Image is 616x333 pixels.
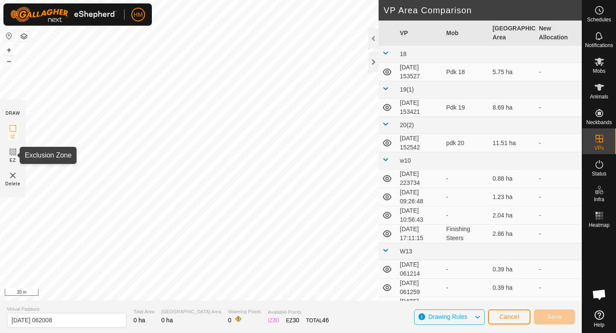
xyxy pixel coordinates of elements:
[397,134,443,152] td: [DATE] 152542
[446,103,486,112] div: Pdk 19
[268,309,329,316] span: Available Points
[536,63,582,81] td: -
[293,317,299,324] span: 30
[133,308,154,315] span: Total Area
[536,169,582,188] td: -
[446,283,486,292] div: -
[4,31,14,41] button: Reset Map
[228,308,261,315] span: Watering Points
[489,225,535,243] td: 2.86 ha
[594,197,604,202] span: Infra
[306,316,329,325] div: TOTAL
[499,313,519,320] span: Cancel
[19,31,29,42] button: Map Layers
[446,211,486,220] div: -
[536,98,582,117] td: -
[4,56,14,66] button: –
[400,157,411,164] span: w10
[397,206,443,225] td: [DATE] 10:56:43
[446,68,486,77] div: Pdk 18
[6,181,21,187] span: Delete
[587,17,611,22] span: Schedules
[586,282,612,307] div: Open chat
[589,223,610,228] span: Heatmap
[593,68,605,74] span: Mobs
[488,309,530,324] button: Cancel
[489,21,535,46] th: [GEOGRAPHIC_DATA] Area
[397,297,443,315] td: [DATE] 061408
[594,146,604,151] span: VPs
[400,51,407,57] span: 18
[536,188,582,206] td: -
[582,307,616,331] a: Help
[443,21,489,46] th: Mob
[489,169,535,188] td: 0.88 ha
[489,297,535,315] td: 0.38 ha
[384,5,582,15] h2: VP Area Comparison
[547,313,562,320] span: Save
[133,10,143,19] span: HM
[161,317,173,324] span: 0 ha
[397,63,443,81] td: [DATE] 153527
[536,260,582,279] td: -
[272,317,279,324] span: 30
[4,45,14,55] button: +
[585,43,613,48] span: Notifications
[594,322,604,327] span: Help
[397,188,443,206] td: [DATE] 09:26:48
[400,86,414,93] span: 19(1)
[536,21,582,46] th: New Allocation
[446,174,486,183] div: -
[446,193,486,202] div: -
[397,279,443,297] td: [DATE] 061259
[400,248,412,255] span: W13
[397,98,443,117] td: [DATE] 153421
[489,188,535,206] td: 1.23 ha
[446,139,486,148] div: pdk 20
[489,98,535,117] td: 8.69 ha
[489,260,535,279] td: 0.39 ha
[446,225,486,243] div: Finishing Steers
[536,279,582,297] td: -
[592,171,606,176] span: Status
[446,265,486,274] div: -
[10,157,16,164] span: EZ
[8,170,18,181] img: VP
[536,225,582,243] td: -
[534,309,575,324] button: Save
[286,316,299,325] div: EZ
[397,21,443,46] th: VP
[590,94,608,99] span: Animals
[586,120,612,125] span: Neckbands
[10,7,117,22] img: Gallagher Logo
[489,134,535,152] td: 11.51 ha
[397,260,443,279] td: [DATE] 061214
[400,122,414,128] span: 20(2)
[536,206,582,225] td: -
[268,316,279,325] div: IZ
[322,317,329,324] span: 46
[228,317,231,324] span: 0
[397,169,443,188] td: [DATE] 223734
[489,279,535,297] td: 0.39 ha
[397,225,443,243] td: [DATE] 17:11:15
[257,289,289,297] a: Privacy Policy
[7,306,127,313] span: Virtual Paddock
[536,297,582,315] td: -
[536,134,582,152] td: -
[133,317,145,324] span: 0 ha
[299,289,325,297] a: Contact Us
[161,308,221,315] span: [GEOGRAPHIC_DATA] Area
[6,110,20,116] div: DRAW
[428,313,467,320] span: Drawing Rules
[489,63,535,81] td: 5.75 ha
[489,206,535,225] td: 2.04 ha
[11,134,15,140] span: IZ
